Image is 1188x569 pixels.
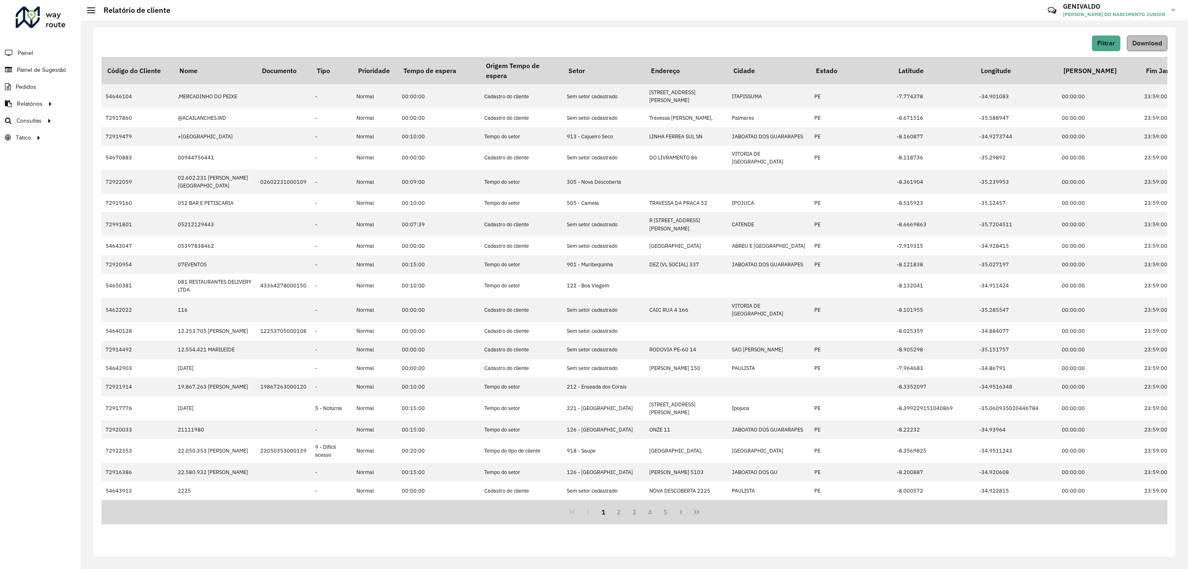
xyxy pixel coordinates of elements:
td: PE [810,237,893,255]
td: -34.920608 [975,463,1058,481]
button: 2 [611,504,627,520]
td: 00:10:00 [398,127,480,146]
button: 5 [658,504,674,520]
td: 00:00:00 [398,109,480,127]
td: -8.515923 [893,194,975,212]
td: 72921914 [101,378,174,396]
td: ,MERCADINHO DO PEIXE [174,84,256,108]
td: -8.101955 [893,298,975,322]
th: [PERSON_NAME] [1058,57,1140,84]
td: PE [810,298,893,322]
th: Latitude [893,57,975,84]
td: 00:09:00 [398,170,480,194]
td: 00:00:00 [1058,322,1140,341]
th: Documento [256,57,311,84]
td: 72917776 [101,396,174,420]
td: RODOVIA PE-60 14 [645,341,728,359]
td: -8.3569825 [893,439,975,463]
td: 081 RESTAURANTES DELIVERY LTDA [174,274,256,298]
td: 00:00:00 [398,146,480,170]
td: 07EVENTOS [174,255,256,274]
td: Normal [352,359,398,378]
td: Sem setor cadastrado [563,359,645,378]
td: PE [810,341,893,359]
td: -35.588947 [975,109,1058,127]
td: Tempo do setor [480,420,563,439]
td: 00:00:00 [398,359,480,378]
th: Setor [563,57,645,84]
td: 00:00:00 [1058,109,1140,127]
span: [PERSON_NAME] DO NASCIMENTO JUNIOR [1063,11,1165,18]
td: PE [810,146,893,170]
td: DEZ (VL SOCIAL) 337 [645,255,728,274]
button: Filtrar [1092,36,1120,51]
td: 00:00:00 [1058,212,1140,236]
td: 54650381 [101,274,174,298]
td: CAIC RUA 4 166 [645,298,728,322]
td: CATENDE [728,212,810,236]
td: - [311,84,352,108]
td: 00:00:00 [1058,84,1140,108]
td: [PERSON_NAME] 5103 [645,463,728,481]
td: JABOATAO DOS GUARARAPES [728,127,810,146]
td: 19867263000120 [256,378,311,396]
td: @ACAILANCHES.WD [174,109,256,127]
td: -34.884077 [975,322,1058,341]
td: Normal [352,463,398,481]
td: -8.671516 [893,109,975,127]
td: - [311,481,352,500]
td: 00:15:00 [398,463,480,481]
td: +[GEOGRAPHIC_DATA] [174,127,256,146]
td: 22050353000139 [256,439,311,463]
td: Sem setor cadastrado [563,146,645,170]
td: - [311,341,352,359]
td: LINHA FERREA SUL SN [645,127,728,146]
td: Cadastro do cliente [480,322,563,341]
td: 72991801 [101,212,174,236]
td: Sem setor cadastrado [563,84,645,108]
td: - [311,127,352,146]
button: Download [1127,36,1167,51]
td: 22.050.353 [PERSON_NAME] [174,439,256,463]
td: [STREET_ADDRESS][PERSON_NAME] [645,396,728,420]
th: Prioridade [352,57,398,84]
td: -8.160877 [893,127,975,146]
td: Tempo do setor [480,274,563,298]
td: [GEOGRAPHIC_DATA] [728,439,810,463]
td: 72920954 [101,255,174,274]
span: Pedidos [16,83,36,91]
td: -8.905298 [893,341,975,359]
td: -8.6669863 [893,212,975,236]
td: ABREU E [GEOGRAPHIC_DATA] [728,237,810,255]
td: Normal [352,274,398,298]
td: Tempo do setor [480,396,563,420]
td: -35.29892 [975,146,1058,170]
td: 2225 [174,481,256,500]
td: Normal [352,298,398,322]
td: 00:00:00 [1058,378,1140,396]
td: 00:00:00 [1058,396,1140,420]
td: 00:00:00 [1058,170,1140,194]
td: 72919479 [101,127,174,146]
td: -34.928415 [975,237,1058,255]
td: PE [810,396,893,420]
td: Ipojuca [728,396,810,420]
td: -35.060935020446784 [975,396,1058,420]
td: Normal [352,170,398,194]
td: Tempo do setor [480,255,563,274]
td: SAO [PERSON_NAME] [728,341,810,359]
span: Painel [18,49,33,57]
span: Tático [16,133,31,142]
td: - [311,420,352,439]
td: 913 - Cajueiro Seco [563,127,645,146]
td: 305 - Nova Descoberta [563,170,645,194]
td: - [311,359,352,378]
td: Sem setor cadastrado [563,237,645,255]
td: 126 - [GEOGRAPHIC_DATA] [563,420,645,439]
td: Palmares [728,109,810,127]
th: Cidade [728,57,810,84]
td: Normal [352,84,398,108]
td: 72919160 [101,194,174,212]
button: 3 [627,504,642,520]
td: PE [810,255,893,274]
